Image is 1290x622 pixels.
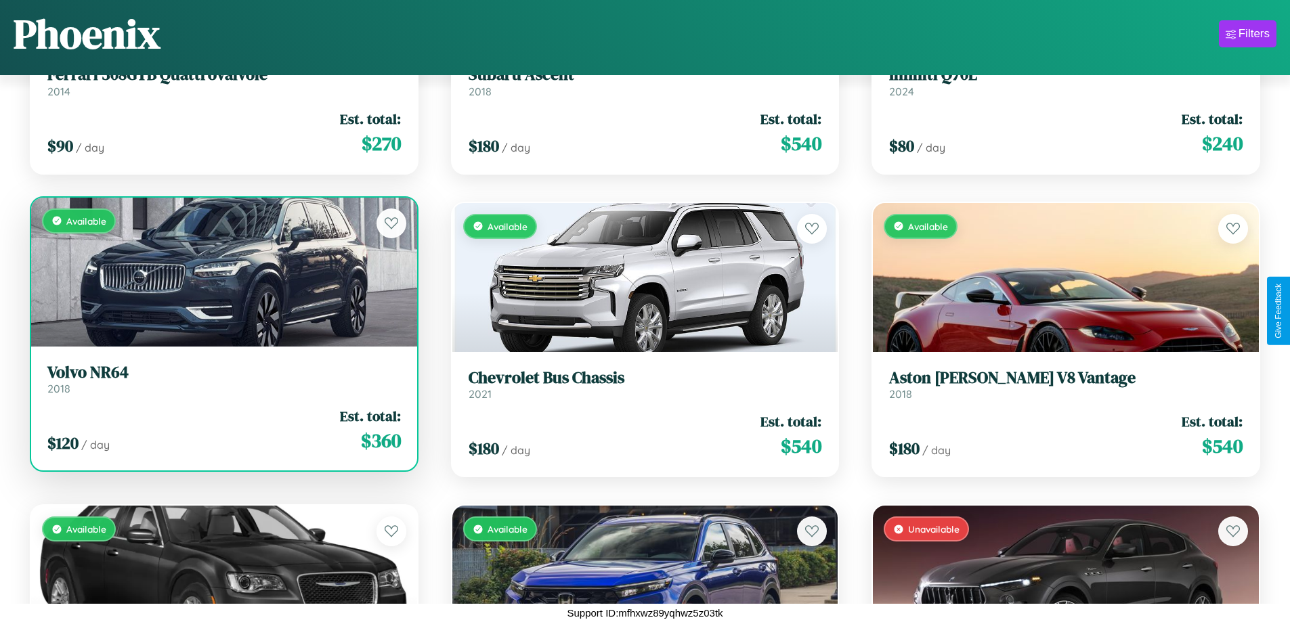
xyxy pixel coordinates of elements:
[567,604,723,622] p: Support ID: mfhxwz89yqhwz5z03tk
[1202,130,1243,157] span: $ 240
[889,437,920,460] span: $ 180
[47,363,401,396] a: Volvo NR642018
[781,130,821,157] span: $ 540
[908,221,948,232] span: Available
[47,432,79,454] span: $ 120
[469,368,822,388] h3: Chevrolet Bus Chassis
[488,523,528,535] span: Available
[889,135,914,157] span: $ 80
[66,215,106,227] span: Available
[469,437,499,460] span: $ 180
[760,109,821,129] span: Est. total:
[340,109,401,129] span: Est. total:
[781,432,821,460] span: $ 540
[469,368,822,401] a: Chevrolet Bus Chassis2021
[1274,284,1283,338] div: Give Feedback
[917,141,945,154] span: / day
[889,368,1243,388] h3: Aston [PERSON_NAME] V8 Vantage
[1239,27,1270,41] div: Filters
[47,135,73,157] span: $ 90
[1202,432,1243,460] span: $ 540
[340,406,401,426] span: Est. total:
[1219,20,1276,47] button: Filters
[889,65,1243,85] h3: Infiniti Q70L
[66,523,106,535] span: Available
[47,65,401,85] h3: Ferrari 308GTB Quattrovalvole
[76,141,104,154] span: / day
[469,65,822,98] a: Subaru Ascent2018
[889,368,1243,401] a: Aston [PERSON_NAME] V8 Vantage2018
[469,85,492,98] span: 2018
[361,427,401,454] span: $ 360
[502,443,530,457] span: / day
[922,443,951,457] span: / day
[47,85,70,98] span: 2014
[469,65,822,85] h3: Subaru Ascent
[81,438,110,451] span: / day
[47,65,401,98] a: Ferrari 308GTB Quattrovalvole2014
[488,221,528,232] span: Available
[47,363,401,382] h3: Volvo NR64
[469,135,499,157] span: $ 180
[502,141,530,154] span: / day
[760,412,821,431] span: Est. total:
[889,387,912,401] span: 2018
[889,65,1243,98] a: Infiniti Q70L2024
[1182,412,1243,431] span: Est. total:
[889,85,914,98] span: 2024
[469,387,492,401] span: 2021
[1182,109,1243,129] span: Est. total:
[14,6,160,62] h1: Phoenix
[362,130,401,157] span: $ 270
[908,523,960,535] span: Unavailable
[47,382,70,395] span: 2018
